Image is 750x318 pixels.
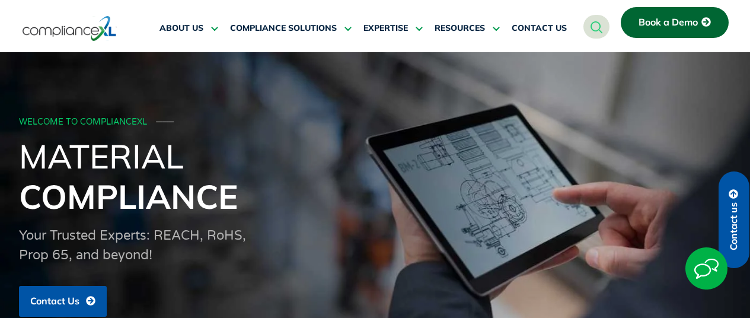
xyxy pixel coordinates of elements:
img: Start Chat [685,247,727,290]
a: Contact Us [19,286,107,317]
a: ABOUT US [159,14,218,43]
a: Contact us [719,171,749,268]
span: Compliance [19,176,238,217]
a: navsearch-button [583,15,609,39]
a: Book a Demo [621,7,729,38]
span: EXPERTISE [363,23,408,34]
a: EXPERTISE [363,14,423,43]
img: logo-one.svg [23,15,117,42]
span: COMPLIANCE SOLUTIONS [230,23,337,34]
span: CONTACT US [512,23,567,34]
span: Contact us [729,202,739,250]
div: WELCOME TO COMPLIANCEXL [19,117,727,128]
span: Your Trusted Experts: REACH, RoHS, Prop 65, and beyond! [19,228,246,263]
a: COMPLIANCE SOLUTIONS [230,14,352,43]
h1: Material [19,136,730,217]
span: ─── [156,117,174,127]
a: CONTACT US [512,14,567,43]
span: RESOURCES [435,23,485,34]
span: Book a Demo [639,17,698,28]
span: Contact Us [30,296,79,307]
span: ABOUT US [159,23,203,34]
a: RESOURCES [435,14,500,43]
